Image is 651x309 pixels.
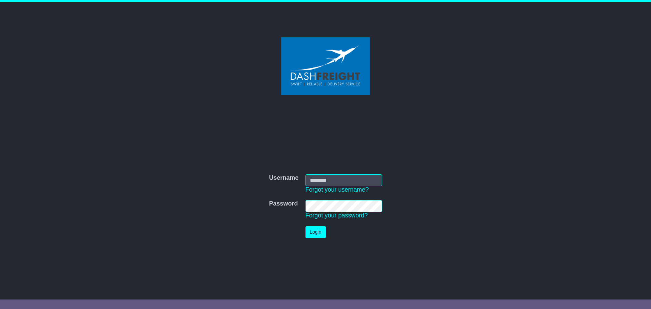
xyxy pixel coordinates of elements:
a: Forgot your username? [305,186,369,193]
label: Password [269,200,298,208]
img: Dash Freight [281,37,370,95]
label: Username [269,174,298,182]
button: Login [305,226,326,238]
a: Forgot your password? [305,212,368,219]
